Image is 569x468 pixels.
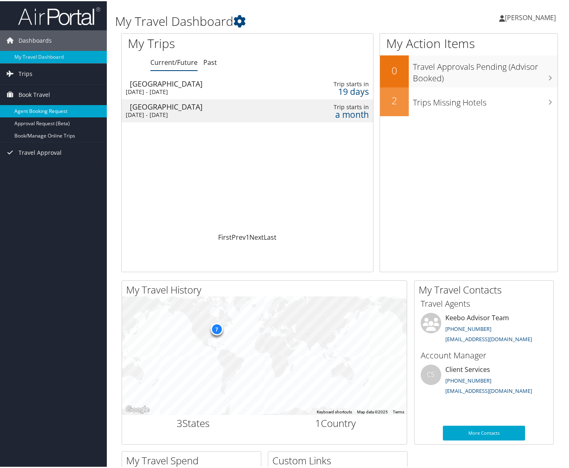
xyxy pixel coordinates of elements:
[150,57,198,66] a: Current/Future
[130,102,293,109] div: [GEOGRAPHIC_DATA]
[126,87,289,94] div: [DATE] - [DATE]
[210,322,223,334] div: 7
[249,232,264,241] a: Next
[315,415,321,429] span: 1
[357,408,388,413] span: Map data ©2025
[421,363,441,384] div: CS
[419,282,553,296] h2: My Travel Contacts
[126,110,289,117] div: [DATE] - [DATE]
[319,87,369,94] div: 19 days
[380,34,557,51] h1: My Action Items
[413,56,557,83] h3: Travel Approvals Pending (Advisor Booked)
[18,62,32,83] span: Trips
[246,232,249,241] a: 1
[393,408,404,413] a: Terms (opens in new tab)
[421,297,547,308] h3: Travel Agents
[264,232,276,241] a: Last
[126,282,407,296] h2: My Travel History
[317,408,352,414] button: Keyboard shortcuts
[380,92,409,106] h2: 2
[128,415,258,429] h2: States
[18,83,50,104] span: Book Travel
[218,232,232,241] a: First
[130,79,293,86] div: [GEOGRAPHIC_DATA]
[124,403,151,414] a: Open this area in Google Maps (opens a new window)
[124,403,151,414] img: Google
[18,5,100,25] img: airportal-logo.png
[319,79,369,87] div: Trip starts in
[115,11,415,29] h1: My Travel Dashboard
[271,415,401,429] h2: Country
[232,232,246,241] a: Prev
[203,57,217,66] a: Past
[445,324,491,331] a: [PHONE_NUMBER]
[126,452,261,466] h2: My Travel Spend
[445,334,532,342] a: [EMAIL_ADDRESS][DOMAIN_NAME]
[413,92,557,107] h3: Trips Missing Hotels
[445,376,491,383] a: [PHONE_NUMBER]
[421,349,547,360] h3: Account Manager
[380,86,557,115] a: 2Trips Missing Hotels
[380,62,409,76] h2: 0
[417,363,551,397] li: Client Services
[18,29,52,50] span: Dashboards
[445,386,532,393] a: [EMAIL_ADDRESS][DOMAIN_NAME]
[272,452,407,466] h2: Custom Links
[319,102,369,110] div: Trip starts in
[380,54,557,86] a: 0Travel Approvals Pending (Advisor Booked)
[18,141,62,162] span: Travel Approval
[499,4,564,29] a: [PERSON_NAME]
[319,110,369,117] div: a month
[128,34,262,51] h1: My Trips
[417,312,551,345] li: Keebo Advisor Team
[443,424,525,439] a: More Contacts
[505,12,556,21] span: [PERSON_NAME]
[177,415,182,429] span: 3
